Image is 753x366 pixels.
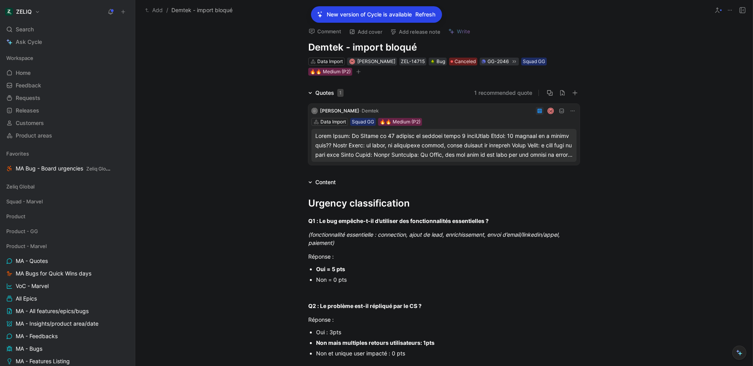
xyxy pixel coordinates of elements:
[320,118,346,126] div: Data Import
[3,67,132,79] a: Home
[3,210,132,222] div: Product
[316,349,580,357] div: Non et unique user impacté : 0 pts
[3,105,132,116] a: Releases
[350,60,354,64] div: M
[3,181,132,195] div: Zeliq Global
[3,24,132,35] div: Search
[548,109,553,114] div: M
[415,10,435,19] span: Refresh
[308,303,422,309] strong: Q2 : Le problème est-il répliqué par le CS ?
[3,330,132,342] a: MA - Feedbacks
[311,108,318,114] div: D
[143,5,165,15] button: Add
[171,5,233,15] span: Demtek - import bloqué
[308,217,489,224] strong: Q1 : Le bug empêche-t-il d’utiliser des fonctionnalités essentielles ?
[357,58,395,64] span: [PERSON_NAME]
[3,36,132,48] a: Ask Cycle
[308,252,580,261] div: Réponse :
[429,58,447,65] div: 🪲Bug
[415,9,436,20] button: Refresh
[6,212,25,220] span: Product
[430,59,435,64] img: 🪲
[316,339,435,346] strong: Non mais multiples retours utilisateurs: 1pts
[305,26,345,37] button: Comment
[315,178,336,187] div: Content
[86,166,113,172] span: Zeliq Global
[6,150,29,158] span: Favorites
[308,231,561,246] em: (fonctionnalité essentielle : connection, ajout de lead, enrichissement, envoi d’email/linkedin/a...
[6,242,47,250] span: Product - Marvel
[3,92,132,104] a: Requests
[320,108,359,114] span: [PERSON_NAME]
[308,41,580,54] h1: Demtek - import bloqué
[315,131,573,159] div: Lorem Ipsum: Do SItame co 47 adipisc el seddoei tempo 9 inci ​ Utlab Etdol: 10 magnaal en a minim...
[3,6,42,17] button: ZELIQZELIQ
[3,80,132,91] a: Feedback
[3,163,132,174] a: MA Bug - Board urgenciesZeliq Global
[16,282,49,290] span: VoC - Marvel
[6,54,33,62] span: Workspace
[359,108,379,114] span: · Demtek
[3,148,132,159] div: Favorites
[401,58,425,65] div: ZEL-14715
[16,37,42,47] span: Ask Cycle
[430,58,445,65] div: Bug
[16,25,34,34] span: Search
[16,69,31,77] span: Home
[445,26,474,37] button: Write
[16,307,89,315] span: MA - All features/epics/bugs
[457,28,470,35] span: Write
[380,118,420,126] div: 🔥🔥 Medium (P2)
[6,197,43,205] span: Squad - Marvel
[16,257,48,265] span: MA - Quotes
[16,345,42,353] span: MA - Bugs
[3,52,132,64] div: Workspace
[316,266,345,272] strong: Oui = 5 pts
[3,130,132,141] a: Product areas
[16,132,52,140] span: Product areas
[474,88,532,98] button: 1 recommended quote
[449,58,477,65] div: Canceled
[316,275,580,284] div: Non = 0 pts
[3,343,132,355] a: MA - Bugs
[3,293,132,304] a: All Epics
[352,118,374,126] div: Squad GG
[305,178,339,187] div: Content
[3,181,132,192] div: Zeliq Global
[16,8,32,15] h1: ZELIQ
[5,8,13,16] img: ZELIQ
[16,82,41,89] span: Feedback
[16,357,70,365] span: MA - Features Listing
[3,210,132,225] div: Product
[315,88,344,98] div: Quotes
[3,225,132,237] div: Product - GG
[305,88,347,98] div: Quotes1
[16,270,91,277] span: MA Bugs for Quick Wins days
[3,318,132,330] a: MA - Insights/product area/date
[16,94,40,102] span: Requests
[308,196,580,210] div: Urgency classification
[523,58,545,65] div: Squad GG
[16,165,111,173] span: MA Bug - Board urgencies
[16,332,58,340] span: MA - Feedbacks
[3,255,132,267] a: MA - Quotes
[308,315,580,324] div: Réponse :
[3,117,132,129] a: Customers
[387,26,444,37] button: Add release note
[3,280,132,292] a: VoC - Marvel
[6,183,35,190] span: Zeliq Global
[3,225,132,239] div: Product - GG
[16,107,39,114] span: Releases
[346,26,386,37] button: Add cover
[16,295,37,303] span: All Epics
[316,328,580,336] div: Oui : 3pts
[455,58,476,65] span: Canceled
[3,196,132,207] div: Squad - Marvel
[487,58,509,65] div: GG-2046
[3,268,132,279] a: MA Bugs for Quick Wins days
[310,68,351,76] div: 🔥🔥 Medium (P2)
[337,89,344,97] div: 1
[3,305,132,317] a: MA - All features/epics/bugs
[166,5,168,15] span: /
[317,58,343,65] div: Data Import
